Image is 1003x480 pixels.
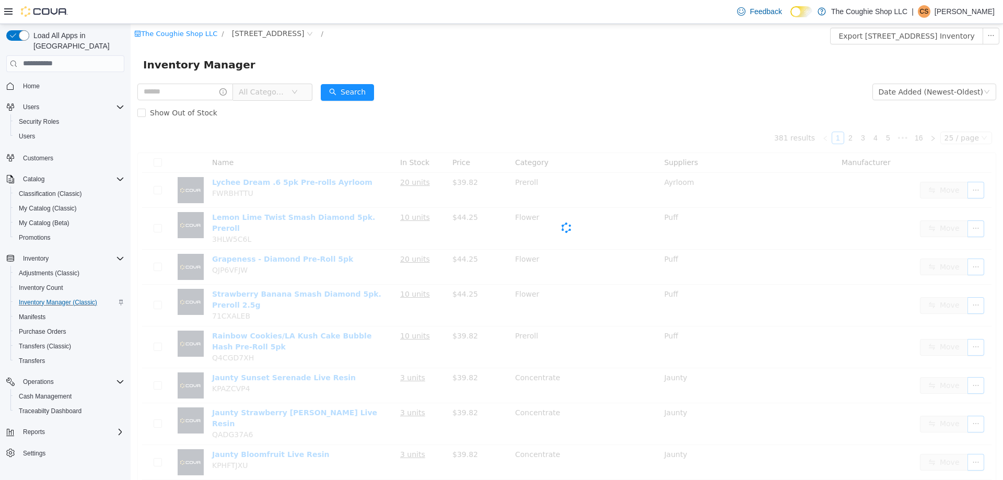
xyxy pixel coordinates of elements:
[853,65,859,72] i: icon: down
[19,269,79,277] span: Adjustments (Classic)
[852,4,869,20] button: icon: ellipsis
[15,267,84,279] a: Adjustments (Classic)
[10,216,129,230] button: My Catalog (Beta)
[101,4,174,15] span: 12044 E. Main Street
[19,173,124,185] span: Catalog
[19,80,44,92] a: Home
[15,115,63,128] a: Security Roles
[15,130,39,143] a: Users
[2,172,129,186] button: Catalog
[19,101,43,113] button: Users
[2,150,129,165] button: Customers
[19,252,124,265] span: Inventory
[19,392,72,401] span: Cash Management
[10,266,129,280] button: Adjustments (Classic)
[4,6,10,13] i: icon: shop
[15,231,55,244] a: Promotions
[15,405,86,417] a: Traceabilty Dashboard
[15,296,101,309] a: Inventory Manager (Classic)
[19,132,35,141] span: Users
[15,188,86,200] a: Classification (Classic)
[918,5,930,18] div: Cassandra Santoro
[19,233,51,242] span: Promotions
[10,310,129,324] button: Manifests
[15,202,124,215] span: My Catalog (Classic)
[19,190,82,198] span: Classification (Classic)
[19,298,97,307] span: Inventory Manager (Classic)
[19,426,124,438] span: Reports
[19,101,124,113] span: Users
[4,6,87,14] a: icon: shopThe Coughie Shop LLC
[15,115,124,128] span: Security Roles
[790,17,791,18] span: Dark Mode
[19,284,63,292] span: Inventory Count
[10,404,129,418] button: Traceabilty Dashboard
[15,355,49,367] a: Transfers
[19,204,77,213] span: My Catalog (Classic)
[15,340,124,353] span: Transfers (Classic)
[19,342,71,350] span: Transfers (Classic)
[19,151,124,164] span: Customers
[920,5,929,18] span: CS
[23,175,44,183] span: Catalog
[19,79,124,92] span: Home
[108,63,156,73] span: All Categories
[15,282,67,294] a: Inventory Count
[19,152,57,165] a: Customers
[19,376,58,388] button: Operations
[19,219,69,227] span: My Catalog (Beta)
[10,186,129,201] button: Classification (Classic)
[15,231,124,244] span: Promotions
[750,6,782,17] span: Feedback
[10,280,129,295] button: Inventory Count
[19,173,49,185] button: Catalog
[19,313,45,321] span: Manifests
[15,296,124,309] span: Inventory Manager (Classic)
[10,114,129,129] button: Security Roles
[748,60,853,76] div: Date Added (Newest-Oldest)
[23,154,53,162] span: Customers
[23,254,49,263] span: Inventory
[15,390,76,403] a: Cash Management
[10,389,129,404] button: Cash Management
[2,425,129,439] button: Reports
[15,85,91,93] span: Show Out of Stock
[10,354,129,368] button: Transfers
[23,82,40,90] span: Home
[10,201,129,216] button: My Catalog (Classic)
[733,1,786,22] a: Feedback
[19,407,81,415] span: Traceabilty Dashboard
[790,6,812,17] input: Dark Mode
[15,282,124,294] span: Inventory Count
[15,188,124,200] span: Classification (Classic)
[19,252,53,265] button: Inventory
[19,447,50,460] a: Settings
[19,447,124,460] span: Settings
[15,390,124,403] span: Cash Management
[935,5,995,18] p: [PERSON_NAME]
[19,327,66,336] span: Purchase Orders
[13,32,131,49] span: Inventory Manager
[2,100,129,114] button: Users
[15,130,124,143] span: Users
[2,78,129,93] button: Home
[15,325,124,338] span: Purchase Orders
[2,374,129,389] button: Operations
[2,446,129,461] button: Settings
[23,428,45,436] span: Reports
[10,324,129,339] button: Purchase Orders
[15,217,124,229] span: My Catalog (Beta)
[15,311,50,323] a: Manifests
[15,325,71,338] a: Purchase Orders
[21,6,68,17] img: Cova
[699,4,852,20] button: Export [STREET_ADDRESS] Inventory
[912,5,914,18] p: |
[10,295,129,310] button: Inventory Manager (Classic)
[15,311,124,323] span: Manifests
[91,6,93,14] span: /
[10,339,129,354] button: Transfers (Classic)
[15,202,81,215] a: My Catalog (Classic)
[89,64,96,72] i: icon: info-circle
[29,30,124,51] span: Load All Apps in [GEOGRAPHIC_DATA]
[15,405,124,417] span: Traceabilty Dashboard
